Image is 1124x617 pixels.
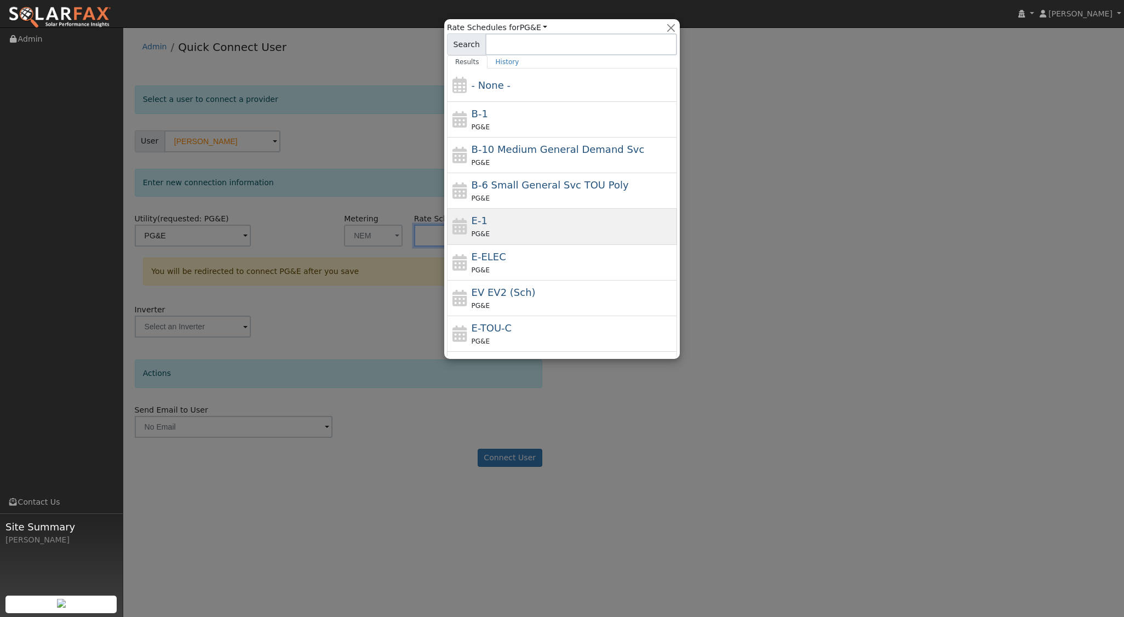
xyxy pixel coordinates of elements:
span: - None - [472,79,511,91]
span: PG&E [472,266,490,274]
span: PG&E [472,159,490,167]
span: Site Summary [5,519,117,534]
span: B-6 Small General Service TOU Poly Phase [472,179,629,191]
span: Rate Schedules for [447,22,547,33]
div: [PERSON_NAME] [5,534,117,546]
span: PG&E [472,338,490,345]
span: PG&E [472,123,490,131]
span: [PERSON_NAME] [1048,9,1112,18]
a: Results [447,55,488,68]
span: PG&E [472,230,490,238]
span: E-TOU-C [472,322,512,334]
span: E-1 [472,215,488,226]
img: SolarFax [8,6,111,29]
span: Search [447,33,486,55]
span: Electric Vehicle EV2 (Sch) [472,287,536,298]
a: PG&E [520,23,548,32]
img: retrieve [57,599,66,608]
span: E-ELEC [472,251,506,262]
a: History [488,55,527,68]
span: B-1 [472,108,488,119]
span: PG&E [472,195,490,202]
span: PG&E [472,302,490,310]
span: B-10 Medium General Demand Service (Primary Voltage) [472,144,645,155]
